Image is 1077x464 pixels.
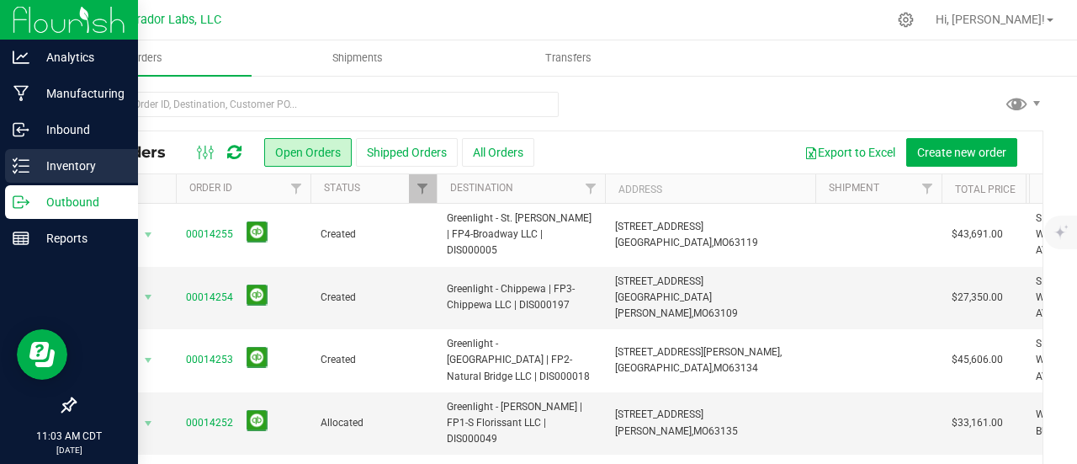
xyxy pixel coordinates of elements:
span: Created [321,227,427,243]
p: Analytics [29,47,130,67]
a: Filter [283,174,310,203]
a: Filter [914,174,942,203]
a: Filter [409,174,437,203]
span: Allocated [321,415,427,431]
a: 00014252 [186,415,233,431]
span: Greenlight - Chippewa | FP3-Chippewa LLC | DIS000197 [447,281,595,313]
p: Inbound [29,120,130,140]
a: Destination [450,182,513,194]
span: Create new order [917,146,1006,159]
span: select [138,223,159,247]
span: select [138,412,159,435]
span: Greenlight - St. [PERSON_NAME] | FP4-Broadway LLC | DIS000005 [447,211,595,259]
p: 11:03 AM CDT [8,429,130,444]
span: Orders [108,51,185,66]
inline-svg: Manufacturing [13,85,29,102]
span: Hi, [PERSON_NAME]! [936,13,1045,26]
a: Shipment [829,182,879,194]
span: Curador Labs, LLC [122,13,221,27]
a: 00014253 [186,352,233,368]
span: 63135 [708,425,738,437]
a: 00014254 [186,290,233,306]
span: select [138,285,159,309]
span: 63134 [729,362,758,374]
a: Transfers [463,40,674,76]
span: $27,350.00 [952,290,1003,306]
span: Transfers [523,51,614,66]
span: select [138,349,159,372]
span: MO [693,307,708,319]
span: Created [321,352,427,368]
a: Status [324,182,360,194]
p: Reports [29,228,130,248]
span: $33,161.00 [952,415,1003,431]
button: Shipped Orders [356,138,458,167]
span: MO [714,362,729,374]
button: Open Orders [264,138,352,167]
th: Address [605,174,815,204]
span: [STREET_ADDRESS] [615,408,703,420]
a: Filter [577,174,605,203]
span: Created [321,290,427,306]
a: Orders [40,40,252,76]
span: $43,691.00 [952,227,1003,243]
span: [PERSON_NAME], [615,425,693,437]
p: [DATE] [8,444,130,456]
span: Greenlight - [PERSON_NAME] | FP1-S Florissant LLC | DIS000049 [447,399,595,448]
button: All Orders [462,138,534,167]
inline-svg: Analytics [13,49,29,66]
span: [STREET_ADDRESS] [615,275,703,287]
iframe: Resource center [17,329,67,380]
p: Inventory [29,156,130,176]
span: Shipments [310,51,406,66]
span: [GEOGRAPHIC_DATA], [615,362,714,374]
span: [GEOGRAPHIC_DATA], [615,237,714,248]
span: [STREET_ADDRESS] [615,221,703,232]
span: 63109 [708,307,738,319]
inline-svg: Inventory [13,157,29,174]
button: Export to Excel [793,138,906,167]
a: Order ID [189,182,232,194]
span: MO [714,237,729,248]
input: Search Order ID, Destination, Customer PO... [74,92,559,117]
a: Total Price [955,184,1016,195]
p: Manufacturing [29,83,130,104]
button: Create new order [906,138,1017,167]
span: $45,606.00 [952,352,1003,368]
inline-svg: Reports [13,230,29,247]
span: [STREET_ADDRESS][PERSON_NAME], [615,346,782,358]
inline-svg: Outbound [13,194,29,211]
span: MO [693,425,708,437]
inline-svg: Inbound [13,121,29,138]
a: 00014255 [186,227,233,243]
span: Greenlight - [GEOGRAPHIC_DATA] | FP2-Natural Bridge LLC | DIS000018 [447,336,595,385]
span: [GEOGRAPHIC_DATA][PERSON_NAME], [615,291,712,319]
p: Outbound [29,192,130,212]
a: Shipments [252,40,463,76]
div: Manage settings [895,12,916,28]
span: 63119 [729,237,758,248]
